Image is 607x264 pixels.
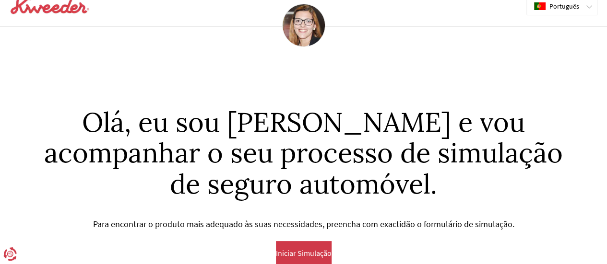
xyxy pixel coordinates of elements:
[282,4,325,47] img: Filipa
[549,2,579,10] span: Português
[40,107,568,199] h1: Olá, eu sou [PERSON_NAME] e vou acompanhar o seu processo de simulação de seguro automóvel.
[276,249,332,257] span: Iniciar Simulação
[40,218,568,231] p: Para encontrar o produto mais adequado às suas necessidades, preencha com exactidão o formulário ...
